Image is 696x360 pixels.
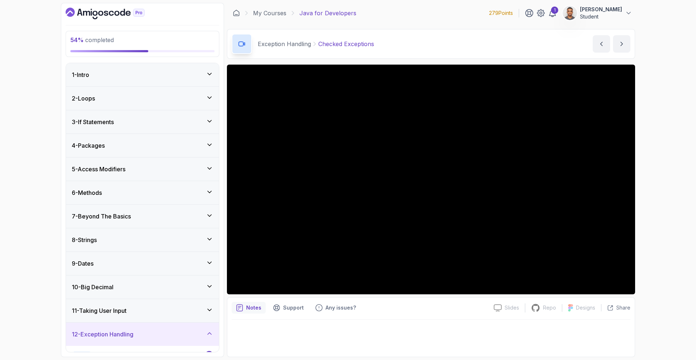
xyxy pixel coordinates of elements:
h3: 6 - Methods [72,188,102,197]
p: [PERSON_NAME] [580,6,622,13]
h3: 5 - Access Modifiers [72,165,125,173]
button: 11-Taking User Input [66,299,219,322]
h3: 12 - Exception Handling [72,330,133,339]
p: Checked Exceptions [318,40,374,48]
h3: 8 - Strings [72,236,97,244]
button: 12-Exception Handling [66,323,219,346]
button: 1-Intro [66,63,219,86]
div: 1 [551,7,558,14]
button: 2-Loops [66,87,219,110]
button: Feedback button [311,302,360,314]
button: 4-Packages [66,134,219,157]
button: 10-Big Decimal [66,275,219,299]
p: Support [283,304,304,311]
button: 6-Methods [66,181,219,204]
img: user profile image [563,6,577,20]
span: completed [70,36,114,44]
button: next content [613,35,630,53]
p: Slides [505,304,519,311]
a: 1 [548,9,557,17]
p: Exception Handling [258,40,311,48]
p: 279 Points [489,9,513,17]
h3: 4 - Packages [72,141,105,150]
button: 7-Beyond The Basics [66,205,219,228]
button: 5-Access Modifiers [66,157,219,181]
h3: 1 - Intro [72,70,89,79]
h3: 10 - Big Decimal [72,283,113,291]
h3: 3 - If Statements [72,118,114,126]
h3: 9 - Dates [72,259,94,268]
p: Notes [246,304,261,311]
p: Any issues? [326,304,356,311]
h3: 7 - Beyond The Basics [72,212,131,221]
p: Share [616,304,630,311]
button: Support button [269,302,308,314]
p: Repo [543,304,556,311]
button: 9-Dates [66,252,219,275]
button: 8-Strings [66,228,219,251]
h3: 11 - Taking User Input [72,306,127,315]
button: user profile image[PERSON_NAME]Student [563,6,632,20]
p: Student [580,13,622,20]
span: 54 % [70,36,84,44]
button: 3-If Statements [66,110,219,134]
button: Share [601,304,630,311]
a: Dashboard [233,9,240,17]
h3: 2 - Loops [72,94,95,103]
iframe: 10 - Checked Exceptions [227,65,635,294]
a: My Courses [253,9,286,17]
button: notes button [232,302,266,314]
button: previous content [593,35,610,53]
p: Designs [576,304,595,311]
p: Java for Developers [299,9,356,17]
a: Dashboard [66,8,161,19]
